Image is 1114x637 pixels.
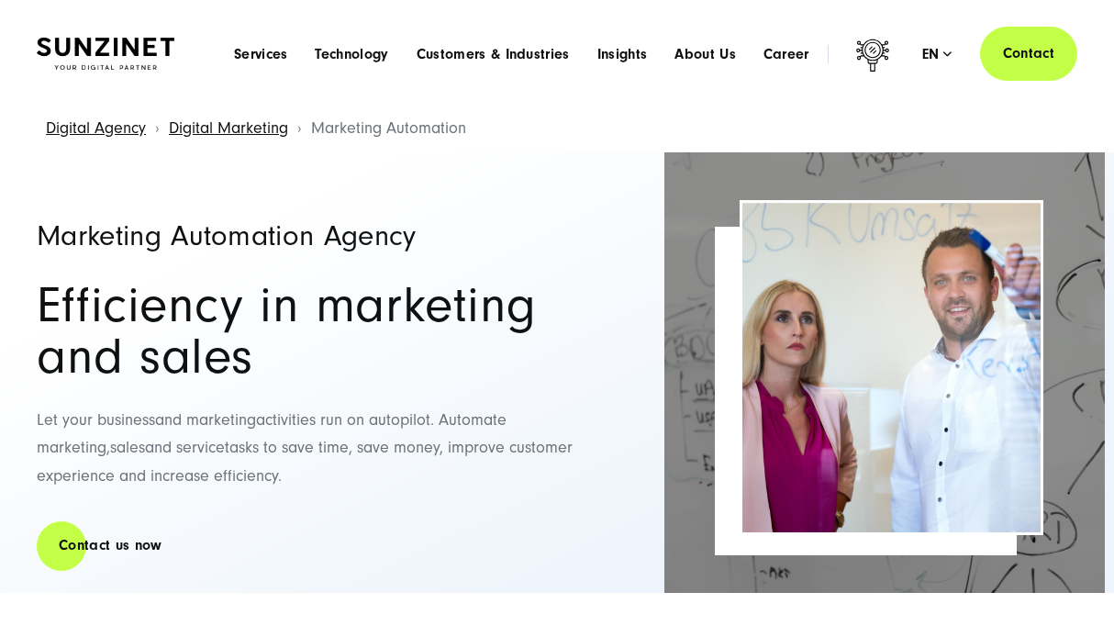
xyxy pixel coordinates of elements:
img: Marketing Automation Agency Header | Man and woman brainstorming together and taking notes [742,203,1041,532]
span: sales [110,438,145,457]
a: Digital Marketing [169,118,288,138]
img: SUNZINET Full Service Digital Agentur [37,38,174,70]
a: Technology [315,45,388,63]
a: Digital Agency [46,118,146,138]
div: en [922,45,952,63]
span: , [106,438,110,457]
a: Career [763,45,809,63]
a: Services [234,45,288,63]
h2: Efficiency in marketing and sales [37,280,617,383]
span: Let your business [37,410,155,430]
h1: Marketing Automation Agency [37,221,617,251]
span: and marketing [155,410,256,430]
span: activities run on autopilot. Automate marketing [37,410,507,458]
a: Customers & Industries [417,45,570,63]
a: About Us [674,45,736,63]
span: tasks to save time, save money, improve customer experience and increase efficiency. [37,438,573,486]
a: Contact us now [37,520,184,572]
a: Insights [597,45,648,63]
span: and service [145,438,225,457]
span: Marketing Automation [311,118,466,138]
a: Contact [980,27,1077,81]
img: Full-Service Digitalagentur SUNZINET - Integration & Process Automation_2 [664,152,1105,593]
